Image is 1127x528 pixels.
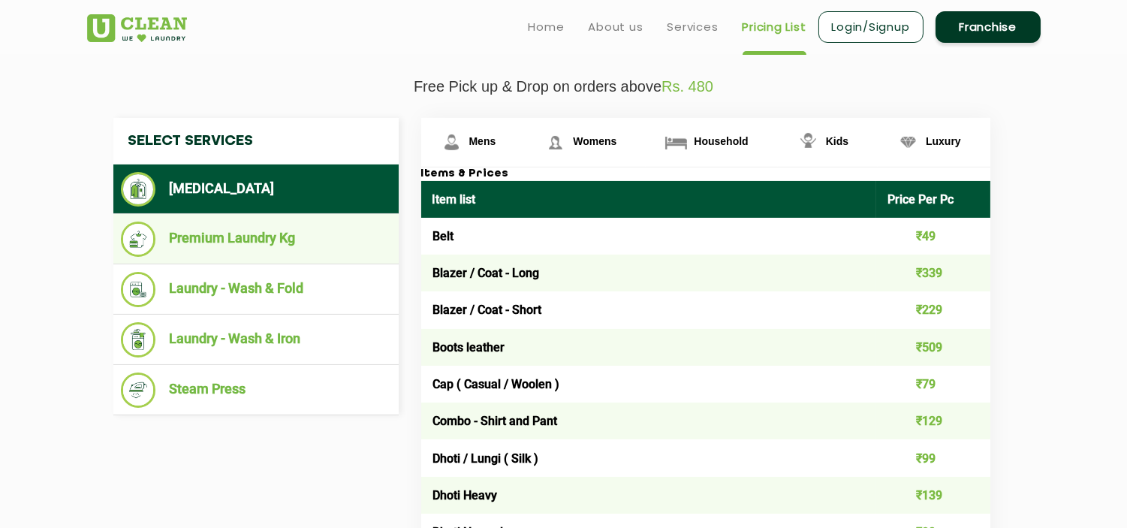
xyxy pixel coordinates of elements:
td: ₹49 [876,218,990,255]
a: Home [529,18,565,36]
span: Mens [469,135,496,147]
img: Premium Laundry Kg [121,222,156,257]
td: ₹229 [876,291,990,328]
a: Login/Signup [818,11,924,43]
p: Free Pick up & Drop on orders above [87,78,1041,95]
h3: Items & Prices [421,167,990,181]
td: Combo - Shirt and Pant [421,403,877,439]
img: Womens [542,129,568,155]
img: Mens [438,129,465,155]
td: Cap ( Casual / Woolen ) [421,366,877,403]
span: Womens [573,135,616,147]
img: Laundry - Wash & Iron [121,322,156,358]
td: Dhoti / Lungi ( Silk ) [421,439,877,476]
img: Steam Press [121,373,156,408]
td: Blazer / Coat - Short [421,291,877,328]
img: Dry Cleaning [121,172,156,207]
h4: Select Services [113,118,399,164]
td: ₹79 [876,366,990,403]
img: Luxury [895,129,921,155]
td: ₹139 [876,477,990,514]
td: Boots leather [421,329,877,366]
li: Laundry - Wash & Iron [121,322,391,358]
img: Household [663,129,689,155]
td: ₹509 [876,329,990,366]
a: About us [589,18,643,36]
td: Blazer / Coat - Long [421,255,877,291]
li: Laundry - Wash & Fold [121,272,391,307]
img: Laundry - Wash & Fold [121,272,156,307]
td: Dhoti Heavy [421,477,877,514]
a: Services [667,18,719,36]
a: Franchise [936,11,1041,43]
td: ₹129 [876,403,990,439]
img: UClean Laundry and Dry Cleaning [87,14,187,42]
td: Belt [421,218,877,255]
li: [MEDICAL_DATA] [121,172,391,207]
span: Rs. 480 [661,78,713,95]
span: Household [694,135,748,147]
td: ₹99 [876,439,990,476]
th: Price Per Pc [876,181,990,218]
li: Premium Laundry Kg [121,222,391,257]
a: Pricing List [743,18,806,36]
li: Steam Press [121,373,391,408]
span: Luxury [926,135,961,147]
th: Item list [421,181,877,218]
img: Kids [795,129,821,155]
td: ₹339 [876,255,990,291]
span: Kids [826,135,848,147]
